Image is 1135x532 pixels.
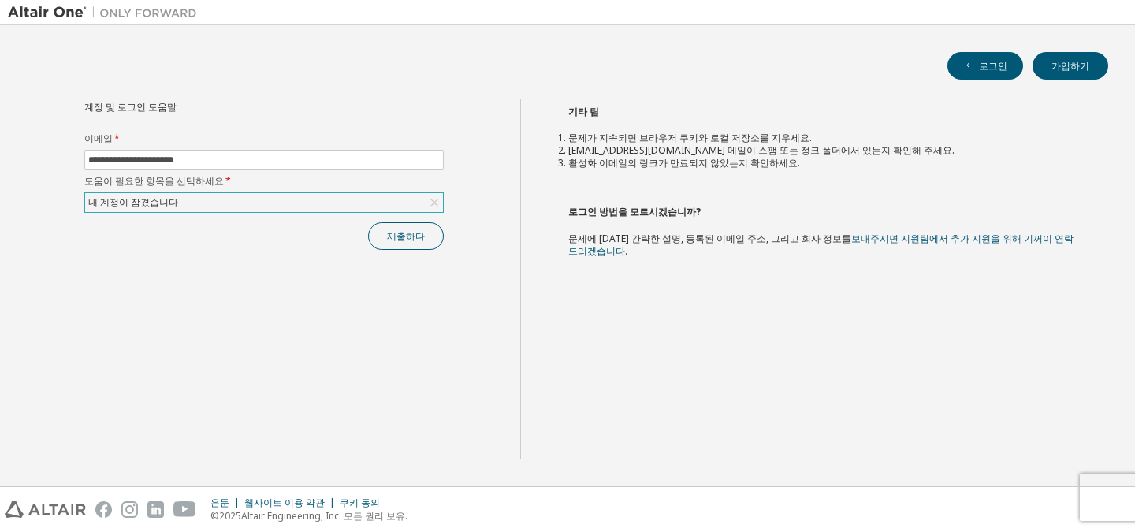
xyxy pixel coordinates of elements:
div: 내 계정이 잠겼습니다 [85,193,443,212]
font: 계정 및 로그인 도움말 [84,100,177,113]
img: linkedin.svg [147,501,164,518]
font: 기타 팁 [568,105,599,118]
img: facebook.svg [95,501,112,518]
button: 가입하기 [1033,52,1108,80]
button: 로그인 [947,52,1023,80]
font: Altair Engineering, Inc. 모든 권리 보유. [241,509,407,523]
font: 가입하기 [1051,59,1089,73]
font: 이메일 [84,132,113,145]
button: 제출하다 [368,222,444,250]
font: 내 계정이 잠겼습니다 [88,195,178,209]
img: 알타이르 원 [8,5,205,20]
font: 2025 [219,509,241,523]
font: 활성화 이메일의 링크가 만료되지 않았는지 확인하세요. [568,156,800,169]
img: altair_logo.svg [5,501,86,518]
font: 도움이 필요한 항목을 선택하세요 [84,174,224,188]
font: 웹사이트 이용 약관 [244,496,325,509]
font: 제출하다 [387,229,425,243]
img: youtube.svg [173,501,196,518]
img: instagram.svg [121,501,138,518]
font: 문제에 [DATE] 간략한 설명, 등록된 이메일 주소, 그리고 회사 정보를 [568,232,851,245]
font: 쿠키 동의 [340,496,380,509]
font: 은둔 [210,496,229,509]
font: 로그인 [979,59,1007,73]
font: 문제가 지속되면 브라우저 쿠키와 로컬 저장소를 지우세요. [568,131,812,144]
font: © [210,509,219,523]
a: 보내주시면 지원팀에서 추가 지원을 위해 기꺼이 연락드리겠습니다. [568,232,1074,258]
font: [EMAIL_ADDRESS][DOMAIN_NAME] 메일이 스팸 또는 정크 폴더에서 있는지 확인해 주세요. [568,143,955,157]
font: 로그인 방법을 모르시겠습니까? [568,205,701,218]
